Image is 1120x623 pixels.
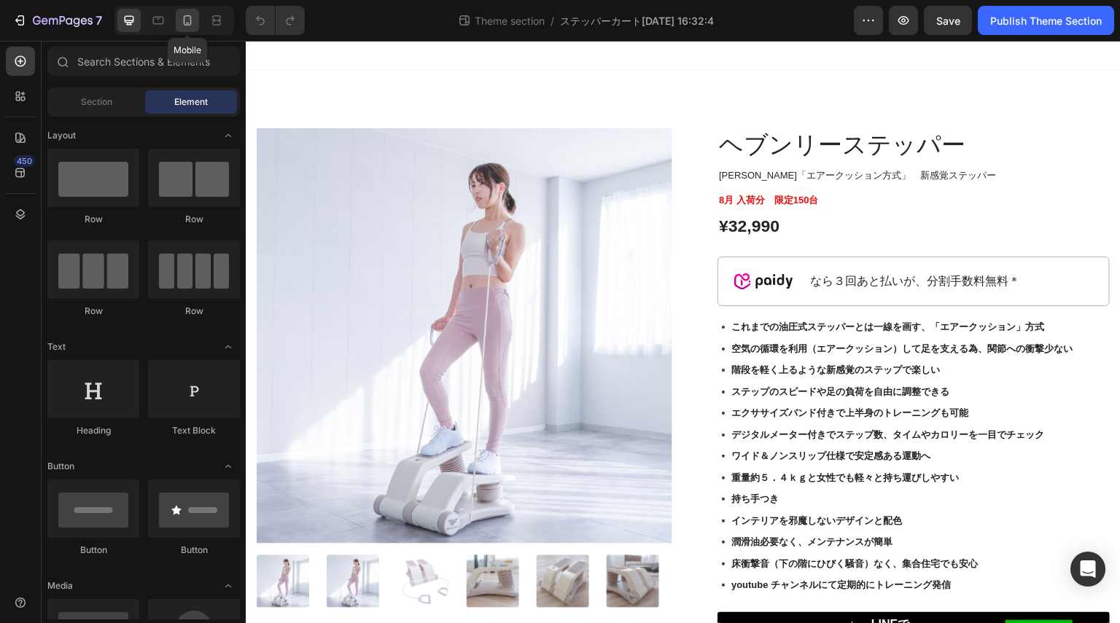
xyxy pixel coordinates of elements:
[626,577,664,589] strong: LINEで
[486,302,827,313] strong: 空気の循環を利用（エアークッション）して足を支える為、関節への衝撃少ない
[486,452,533,463] strong: 持ち手つき
[486,431,713,442] strong: 重量約５．４ｋｇと女性でも軽々と持ち運びしやすい
[217,124,240,147] span: Toggle open
[936,15,960,27] span: Save
[47,460,74,473] span: Button
[217,574,240,597] span: Toggle open
[990,13,1102,28] div: Publish Theme Section
[6,6,109,35] button: 7
[564,233,774,248] p: なら３回あと払いが、分割手数料無料＊
[472,173,535,198] div: ¥32,990
[14,155,35,167] div: 450
[47,544,139,557] div: Button
[924,6,972,35] button: Save
[47,47,240,76] input: Search Sections & Elements
[148,424,240,437] div: Text Block
[217,455,240,478] span: Toggle open
[47,129,76,142] span: Layout
[148,305,240,318] div: Row
[174,95,208,109] span: Element
[217,335,240,358] span: Toggle open
[473,129,863,141] p: [PERSON_NAME]「エアークッション方式」 新感覚ステッパー
[560,13,714,28] span: ステッパーカート[DATE] 16:32:4
[486,324,694,334] strong: 階段を軽く上るような新感覚のステップで楽しい
[246,41,1120,623] iframe: Design area
[486,538,705,549] strong: youtube チャンネルにて定期的にトレーニング発信
[47,579,73,592] span: Media
[96,12,102,29] p: 7
[472,87,864,122] h1: ヘブンリーステッパー
[47,340,66,353] span: Text
[486,474,656,485] strong: インテリアを邪魔しないデザインと配色
[486,367,723,377] strong: エクササイズバンド付きで上半身のトレーニングも可能
[148,213,240,226] div: Row
[486,517,732,528] strong: 床衝撃音（下の階にひびく騒音）なく、集合住宅でも安心
[472,13,548,28] span: Theme section
[481,225,554,256] img: gempages_545333315792536767-6d8818ae-3da5-406b-acd0-f31dc5bde8fd.png
[47,305,139,318] div: Row
[486,388,798,399] strong: デジタルメーター付きでステップ数、タイムやカロリーを一目でチェック
[551,13,554,28] span: /
[148,544,240,557] div: Button
[81,95,112,109] span: Section
[978,6,1114,35] button: Publish Theme Section
[473,154,573,165] strong: 8月 入荷分 限定150台
[47,213,139,226] div: Row
[760,579,827,603] a: クリック
[1070,552,1105,587] div: Open Intercom Messenger
[486,281,798,291] strong: これまでの油圧式ステッパーとは一線を画す、「エアークッション」方式
[486,345,704,356] strong: ステップのスピードや足の負荷を自由に調整できる
[47,424,139,437] div: Heading
[486,410,685,420] strong: ワイド＆ノンスリップ仕様で安定感ある運動へ
[246,6,305,35] div: Undo/Redo
[486,495,647,506] strong: 潤滑油必要なく、メンテナンスが簡単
